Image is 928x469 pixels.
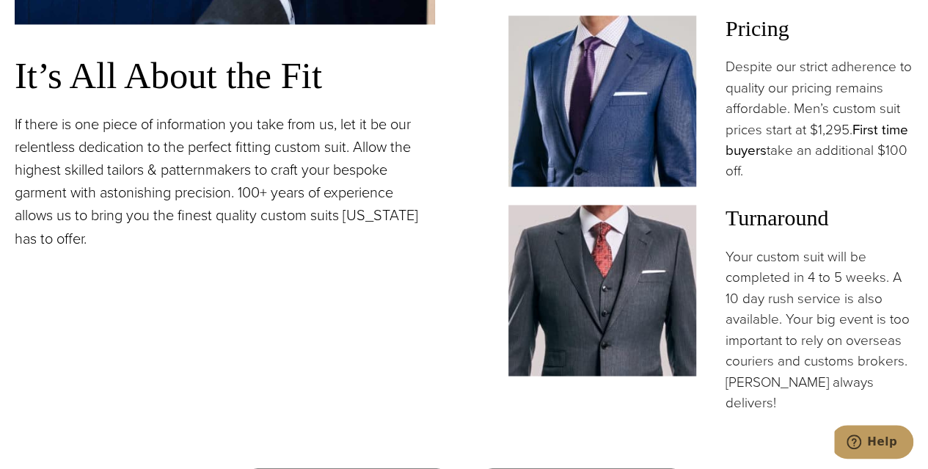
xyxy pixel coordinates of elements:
[834,425,913,462] iframe: Opens a widget where you can chat to one of our agents
[15,113,435,250] p: If there is one piece of information you take from us, let it be our relentless dedication to the...
[726,120,908,161] a: First time buyers
[726,246,913,413] p: Your custom suit will be completed in 4 to 5 weeks. A 10 day rush service is also available. Your...
[726,205,913,231] h3: Turnaround
[726,57,913,182] p: Despite our strict adherence to quality our pricing remains affordable. Men’s custom suit prices ...
[508,15,696,186] img: Client in blue solid custom made suit with white shirt and navy tie. Fabric by Scabal.
[15,54,435,98] h3: It’s All About the Fit
[726,15,913,42] h3: Pricing
[508,205,696,376] img: Client in vested charcoal bespoke suit with white shirt and red patterned tie.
